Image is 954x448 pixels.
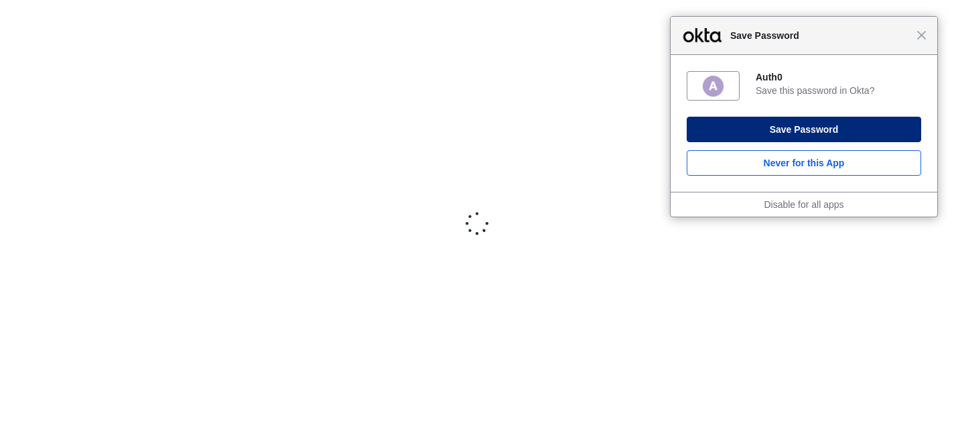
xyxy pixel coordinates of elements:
[916,30,927,40] span: Close
[756,85,921,97] div: Save this password in Okta?
[687,117,921,142] button: Save Password
[687,150,921,176] button: Never for this App
[764,199,843,210] a: Disable for all apps
[756,71,921,83] div: Auth0
[724,27,916,44] span: Save Password
[701,74,725,98] img: +iJP+XAAAABklEQVQDAOJP37PlGhPGAAAAAElFTkSuQmCC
